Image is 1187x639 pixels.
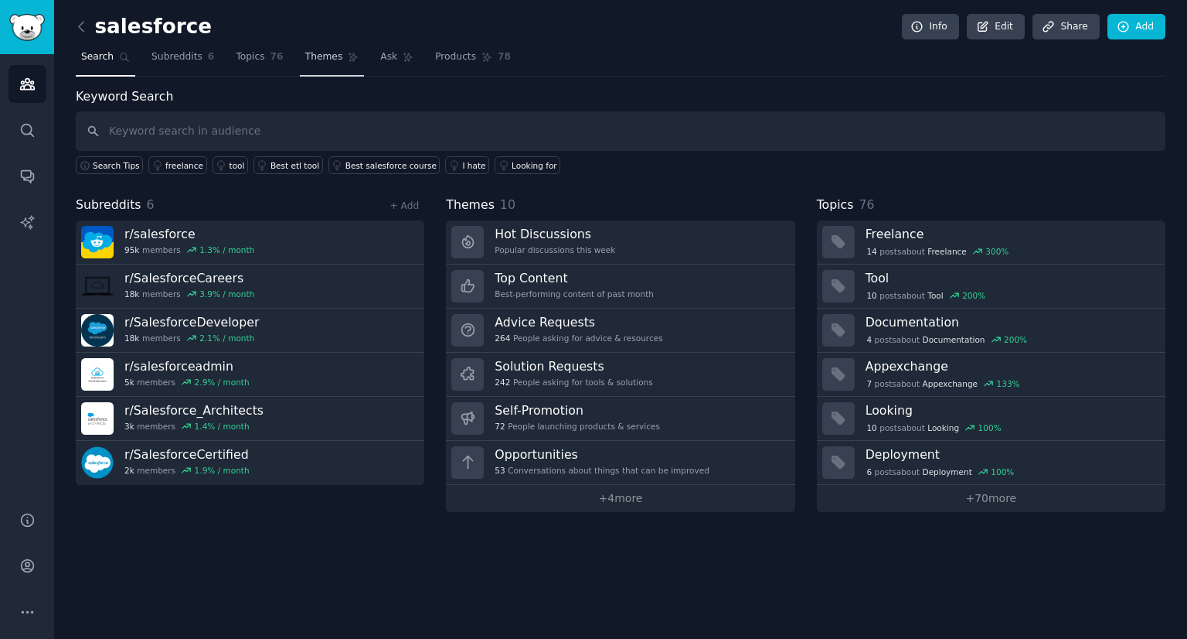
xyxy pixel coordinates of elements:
h3: Appexchange [866,358,1155,374]
span: Looking [927,422,959,433]
span: 6 [147,197,155,212]
a: Add [1107,14,1165,40]
span: Subreddits [151,50,202,64]
a: r/Salesforce_Architects3kmembers1.4% / month [76,397,424,441]
div: post s about [866,377,1022,391]
a: Self-Promotion72People launching products & services [446,397,794,441]
div: members [124,289,254,299]
span: Deployment [923,466,972,477]
a: +4more [446,485,794,512]
h3: r/ salesforceadmin [124,358,250,374]
div: members [124,465,250,476]
span: Freelance [927,246,967,257]
div: 100 % [991,466,1014,477]
div: 1.4 % / month [195,421,250,432]
a: Best salesforce course [328,156,440,174]
a: I hate [445,156,489,174]
div: People asking for tools & solutions [495,377,652,388]
span: 14 [866,246,876,257]
span: 18k [124,289,139,299]
span: Search Tips [93,160,140,171]
span: Themes [305,50,343,64]
img: salesforceadmin [81,358,114,391]
span: 3k [124,421,134,432]
div: tool [230,160,245,171]
div: Best salesforce course [345,160,437,171]
a: r/SalesforceCareers18kmembers3.9% / month [76,265,424,309]
span: Subreddits [76,196,141,215]
a: Appexchange7postsaboutAppexchange133% [817,353,1165,397]
img: SalesforceCertified [81,446,114,479]
span: 5k [124,377,134,388]
a: Hot DiscussionsPopular discussions this week [446,220,794,265]
span: Appexchange [923,378,978,389]
div: 2.9 % / month [195,377,250,388]
span: 10 [500,197,515,212]
div: members [124,377,250,388]
div: 133 % [997,378,1020,389]
a: Share [1032,14,1099,40]
a: r/SalesforceDeveloper18kmembers2.1% / month [76,309,424,353]
h3: Top Content [495,270,654,286]
h3: Tool [866,270,1155,286]
a: Themes [300,45,365,77]
span: 2k [124,465,134,476]
span: 264 [495,333,510,343]
a: Info [902,14,959,40]
a: Subreddits6 [146,45,219,77]
a: Advice Requests264People asking for advice & resources [446,309,794,353]
div: 2.1 % / month [199,333,254,343]
img: Salesforce_Architects [81,402,114,435]
a: r/SalesforceCertified2kmembers1.9% / month [76,441,424,485]
div: Best etl tool [270,160,319,171]
input: Keyword search in audience [76,111,1165,151]
button: Search Tips [76,156,143,174]
h3: Deployment [866,446,1155,463]
a: Looking for [495,156,560,174]
a: Freelance14postsaboutFreelance300% [817,220,1165,265]
div: People asking for advice & resources [495,333,662,343]
h3: r/ SalesforceCertified [124,446,250,463]
h3: Self-Promotion [495,402,660,419]
h3: Documentation [866,314,1155,330]
a: freelance [148,156,206,174]
div: Looking for [512,160,557,171]
img: salesforce [81,226,114,258]
span: Topics [236,50,264,64]
div: post s about [866,421,1003,435]
h3: Looking [866,402,1155,419]
span: Documentation [923,334,985,345]
div: 1.3 % / month [199,244,254,255]
div: 200 % [962,290,985,301]
label: Keyword Search [76,89,173,104]
a: + Add [389,200,419,211]
h3: Opportunities [495,446,709,463]
div: 300 % [985,246,1008,257]
div: members [124,421,264,432]
a: Documentation4postsaboutDocumentation200% [817,309,1165,353]
span: 10 [866,290,876,301]
span: 76 [270,50,284,64]
span: 6 [208,50,215,64]
span: 10 [866,422,876,433]
div: members [124,333,259,343]
a: Ask [375,45,419,77]
span: 6 [866,466,872,477]
span: 18k [124,333,139,343]
img: SalesforceCareers [81,270,114,302]
h3: Solution Requests [495,358,652,374]
div: post s about [866,289,987,302]
h3: Hot Discussions [495,226,615,242]
span: Search [81,50,114,64]
div: Best-performing content of past month [495,289,654,299]
h3: r/ SalesforceCareers [124,270,254,286]
a: Best etl tool [253,156,323,174]
h3: Freelance [866,226,1155,242]
div: Conversations about things that can be improved [495,465,709,476]
span: 242 [495,377,510,388]
a: Topics76 [230,45,288,77]
h3: Advice Requests [495,314,662,330]
span: 78 [498,50,511,64]
a: Top ContentBest-performing content of past month [446,265,794,309]
span: Topics [817,196,854,215]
